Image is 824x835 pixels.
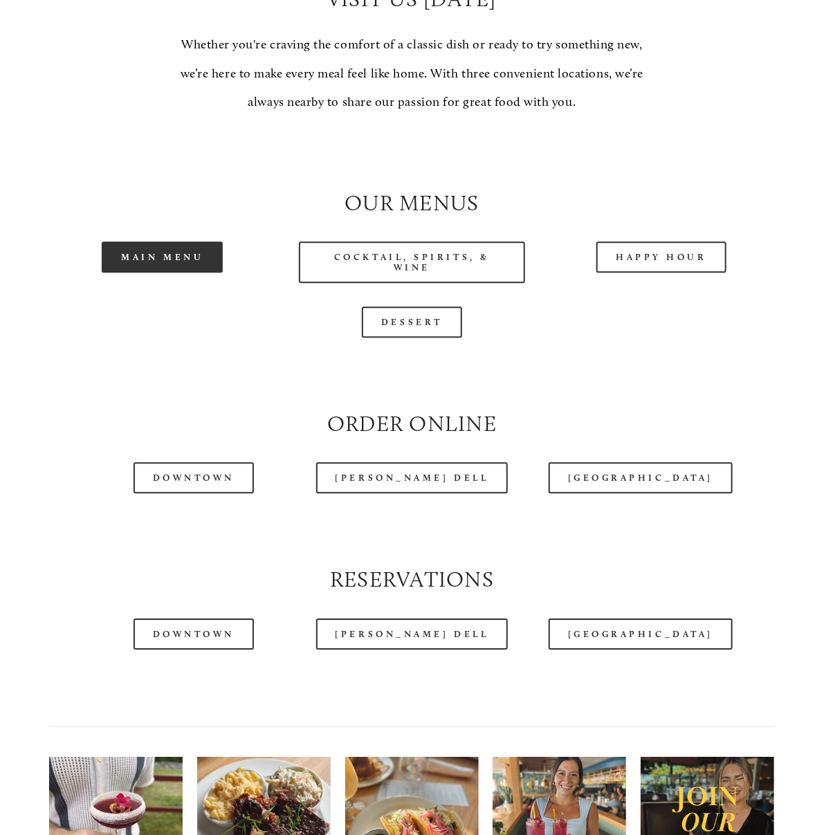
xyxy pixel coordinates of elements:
[49,564,774,594] h2: Reservations
[134,462,254,493] a: Downtown
[49,187,774,218] h2: Our Menus
[316,462,509,493] a: [PERSON_NAME] Dell
[316,618,509,650] a: [PERSON_NAME] Dell
[49,408,774,439] h2: Order Online
[549,462,733,493] a: [GEOGRAPHIC_DATA]
[596,241,726,273] a: Happy Hour
[362,306,462,338] a: Dessert
[549,618,733,650] a: [GEOGRAPHIC_DATA]
[134,618,254,650] a: Downtown
[102,241,223,273] a: Main Menu
[299,241,525,283] a: Cocktail, Spirits, & Wine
